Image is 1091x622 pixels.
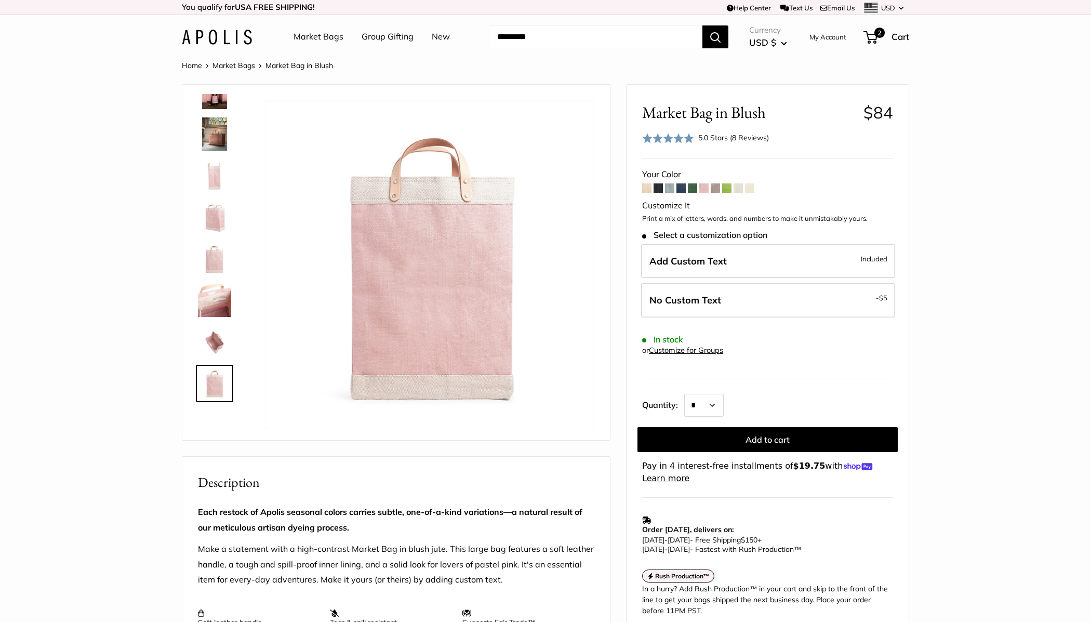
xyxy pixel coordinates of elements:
[198,325,231,359] img: Market Bag in Blush
[863,102,893,123] span: $84
[668,545,690,554] span: [DATE]
[196,365,233,402] a: Market Bag in Blush
[668,535,690,545] span: [DATE]
[649,294,721,306] span: No Custom Text
[432,29,450,45] a: New
[642,535,888,554] p: - Free Shipping +
[642,198,893,214] div: Customize It
[642,230,767,240] span: Select a customization option
[649,255,727,267] span: Add Custom Text
[641,283,895,317] label: Leave Blank
[642,335,683,345] span: In stock
[212,61,255,70] a: Market Bags
[265,100,594,429] img: Market Bag in Blush
[196,198,233,236] a: Market Bag in Blush
[655,572,710,580] strong: Rush Production™
[727,4,771,12] a: Help Center
[749,34,787,51] button: USD $
[196,282,233,319] a: Market Bag in Blush
[649,346,723,355] a: Customize for Groups
[198,284,231,317] img: Market Bag in Blush
[637,427,898,452] button: Add to cart
[642,545,801,554] span: - Fastest with Rush Production™
[809,31,846,43] a: My Account
[741,535,757,545] span: $150
[642,130,769,145] div: 5.0 Stars (8 Reviews)
[642,103,856,122] span: Market Bag in Blush
[780,4,812,12] a: Text Us
[749,23,787,37] span: Currency
[820,4,855,12] a: Email Us
[294,29,343,45] a: Market Bags
[198,507,582,533] strong: Each restock of Apolis seasonal colors carries subtle, one-of-a-kind variations—a natural result ...
[702,25,728,48] button: Search
[198,242,231,275] img: description_Seal of authenticity printed on the backside of every bag.
[861,253,887,265] span: Included
[196,115,233,153] a: Market Bag in Blush
[362,29,414,45] a: Group Gifting
[642,214,893,224] p: Print a mix of letters, words, and numbers to make it unmistakably yours.
[198,472,594,493] h2: Description
[642,535,664,545] span: [DATE]
[892,31,909,42] span: Cart
[198,201,231,234] img: Market Bag in Blush
[182,59,333,72] nav: Breadcrumb
[641,244,895,279] label: Add Custom Text
[881,4,895,12] span: USD
[642,545,664,554] span: [DATE]
[876,292,887,304] span: -
[182,61,202,70] a: Home
[198,541,594,588] p: Make a statement with a high-contrast Market Bag in blush jute. This large bag features a soft le...
[198,159,231,192] img: Market Bag in Blush
[698,132,769,143] div: 5.0 Stars (8 Reviews)
[664,545,668,554] span: -
[874,28,885,38] span: 2
[664,535,668,545] span: -
[198,117,231,151] img: Market Bag in Blush
[196,323,233,361] a: Market Bag in Blush
[235,2,315,12] strong: USA FREE SHIPPING!
[642,343,723,358] div: or
[864,29,909,45] a: 2 Cart
[196,157,233,194] a: Market Bag in Blush
[265,61,333,70] span: Market Bag in Blush
[196,240,233,277] a: description_Seal of authenticity printed on the backside of every bag.
[642,167,893,182] div: Your Color
[489,25,702,48] input: Search...
[642,391,684,417] label: Quantity:
[749,37,776,48] span: USD $
[879,294,887,302] span: $5
[642,525,734,534] strong: Order [DATE], delivers on:
[198,367,231,400] img: Market Bag in Blush
[182,30,252,45] img: Apolis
